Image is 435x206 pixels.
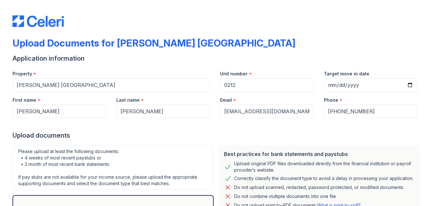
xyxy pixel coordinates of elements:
[220,71,248,77] label: Unit number
[12,15,64,27] img: CE_Logo_Blue-a8612792a0a2168367f1c8372b55b34899dd931a85d93a1a3d3e32e68fde9ad4.png
[324,97,338,103] label: Phone
[12,37,295,49] div: Upload Documents for [PERSON_NAME] [GEOGRAPHIC_DATA]
[234,175,414,182] div: Correctly classify the document type to avoid a delay in processing your application.
[324,71,369,77] label: Target move in date
[12,97,36,103] label: First name
[12,145,214,190] div: Please upload at least the following documents: • 4 weeks of most recent paystubs or • 3 month of...
[12,54,423,63] div: Application information
[224,150,415,158] div: Best practices for bank statements and paystubs
[234,193,337,200] div: Do not combine multiple documents into one file.
[12,131,423,140] div: Upload documents
[234,160,415,173] div: Upload original PDF files downloaded directly from the financial institution or payroll provider’...
[116,97,140,103] label: Last name
[12,71,32,77] label: Property
[234,184,404,191] div: Do not upload scanned, redacted, password protected, or modified documents.
[220,97,232,103] label: Email
[408,180,429,200] iframe: chat widget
